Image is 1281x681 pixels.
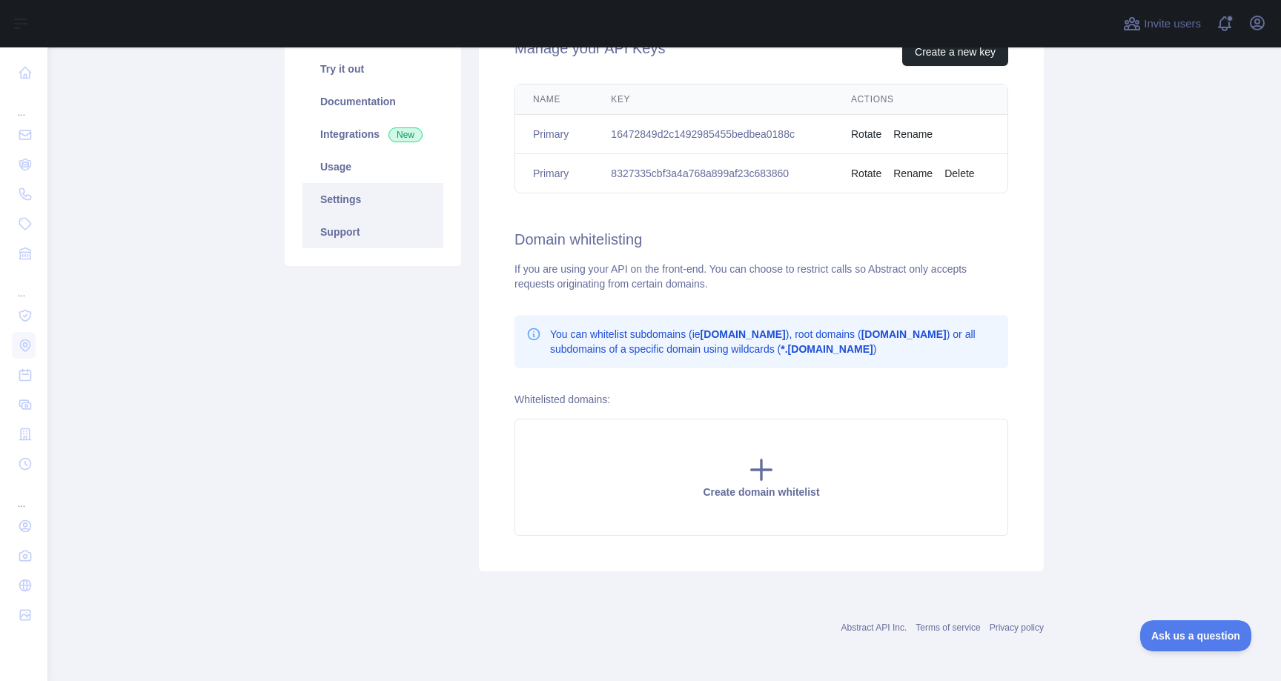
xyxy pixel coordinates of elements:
[515,154,593,193] td: Primary
[916,622,980,633] a: Terms of service
[593,115,833,154] td: 16472849d2c1492985455bedbea0188c
[833,84,1007,115] th: Actions
[302,150,443,183] a: Usage
[893,127,933,142] button: Rename
[593,154,833,193] td: 8327335cbf3a4a768a899af23c683860
[861,328,947,340] b: [DOMAIN_NAME]
[1144,16,1201,33] span: Invite users
[514,393,610,405] label: Whitelisted domains:
[302,118,443,150] a: Integrations New
[851,166,881,181] button: Rotate
[302,216,443,248] a: Support
[515,84,593,115] th: Name
[990,622,1044,633] a: Privacy policy
[12,270,36,299] div: ...
[781,343,873,355] b: *.[DOMAIN_NAME]
[1140,620,1251,651] iframe: Toggle Customer Support
[851,127,881,142] button: Rotate
[514,229,1008,250] h2: Domain whitelisting
[902,38,1008,66] button: Create a new key
[1120,12,1204,36] button: Invite users
[515,115,593,154] td: Primary
[893,166,933,181] button: Rename
[701,328,786,340] b: [DOMAIN_NAME]
[550,327,996,356] p: You can whitelist subdomains (ie ), root domains ( ) or all subdomains of a specific domain using...
[12,89,36,119] div: ...
[703,486,819,498] span: Create domain whitelist
[302,85,443,118] a: Documentation
[514,38,665,66] h2: Manage your API Keys
[944,166,974,181] button: Delete
[514,262,1008,291] div: If you are using your API on the front-end. You can choose to restrict calls so Abstract only acc...
[12,480,36,510] div: ...
[302,183,443,216] a: Settings
[841,622,907,633] a: Abstract API Inc.
[388,127,423,142] span: New
[593,84,833,115] th: Key
[302,53,443,85] a: Try it out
